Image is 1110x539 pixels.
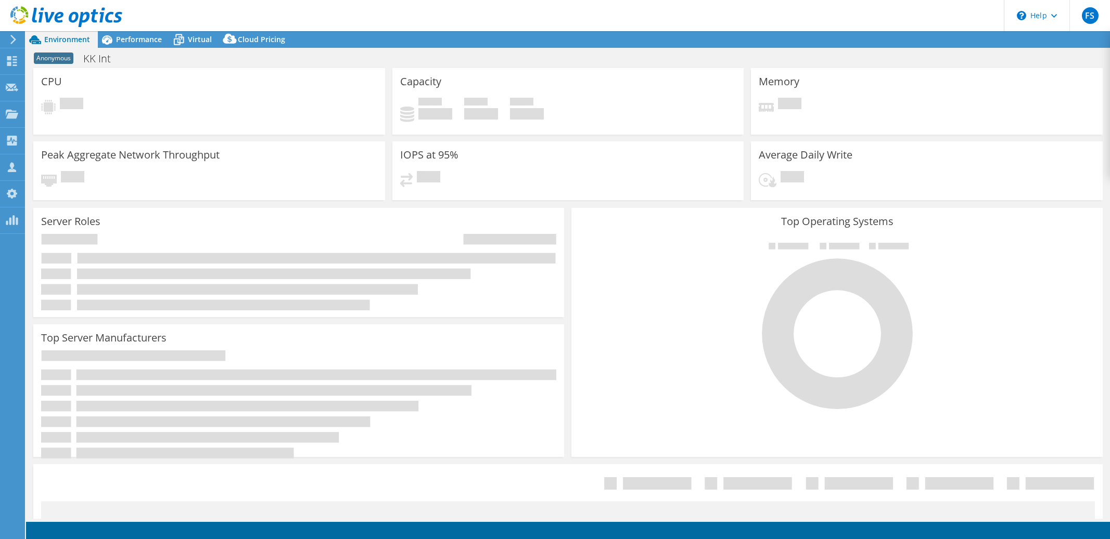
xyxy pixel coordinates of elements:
span: Pending [778,98,801,112]
span: Virtual [188,34,212,44]
h4: 0 GiB [510,108,544,120]
span: Anonymous [34,52,73,64]
span: Performance [116,34,162,44]
svg: \n [1017,11,1026,20]
span: Pending [417,171,440,185]
span: Pending [781,171,804,185]
span: Environment [44,34,90,44]
h4: 0 GiB [464,108,498,120]
h3: Memory [759,76,799,87]
span: Cloud Pricing [238,34,285,44]
span: Used [418,98,442,108]
h3: IOPS at 95% [400,149,458,161]
h3: Average Daily Write [759,149,852,161]
h1: KK Int [79,53,127,64]
h3: CPU [41,76,62,87]
h3: Top Operating Systems [579,216,1094,227]
span: Free [464,98,488,108]
h3: Peak Aggregate Network Throughput [41,149,220,161]
h3: Capacity [400,76,441,87]
span: Pending [61,171,84,185]
h3: Top Server Manufacturers [41,332,167,344]
span: FS [1082,7,1099,24]
h4: 0 GiB [418,108,452,120]
span: Total [510,98,533,108]
span: Pending [60,98,83,112]
h3: Server Roles [41,216,100,227]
